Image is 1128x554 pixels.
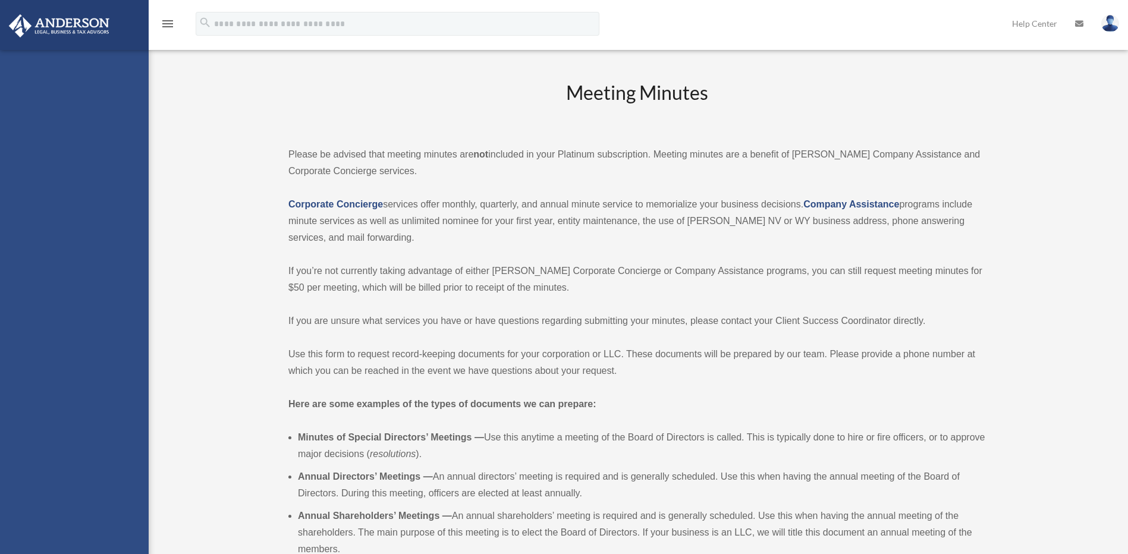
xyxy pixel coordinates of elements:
[473,149,488,159] strong: not
[298,429,985,462] li: Use this anytime a meeting of the Board of Directors is called. This is typically done to hire or...
[298,432,484,442] b: Minutes of Special Directors’ Meetings —
[298,468,985,502] li: An annual directors’ meeting is required and is generally scheduled. Use this when having the ann...
[288,199,383,209] a: Corporate Concierge
[199,16,212,29] i: search
[288,346,985,379] p: Use this form to request record-keeping documents for your corporation or LLC. These documents wi...
[288,196,985,246] p: services offer monthly, quarterly, and annual minute service to memorialize your business decisio...
[298,471,433,481] b: Annual Directors’ Meetings —
[5,14,113,37] img: Anderson Advisors Platinum Portal
[288,80,985,129] h2: Meeting Minutes
[288,313,985,329] p: If you are unsure what services you have or have questions regarding submitting your minutes, ple...
[288,146,985,180] p: Please be advised that meeting minutes are included in your Platinum subscription. Meeting minute...
[161,21,175,31] a: menu
[288,399,596,409] strong: Here are some examples of the types of documents we can prepare:
[803,199,899,209] a: Company Assistance
[298,511,452,521] b: Annual Shareholders’ Meetings —
[1101,15,1119,32] img: User Pic
[288,263,985,296] p: If you’re not currently taking advantage of either [PERSON_NAME] Corporate Concierge or Company A...
[370,449,416,459] em: resolutions
[161,17,175,31] i: menu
